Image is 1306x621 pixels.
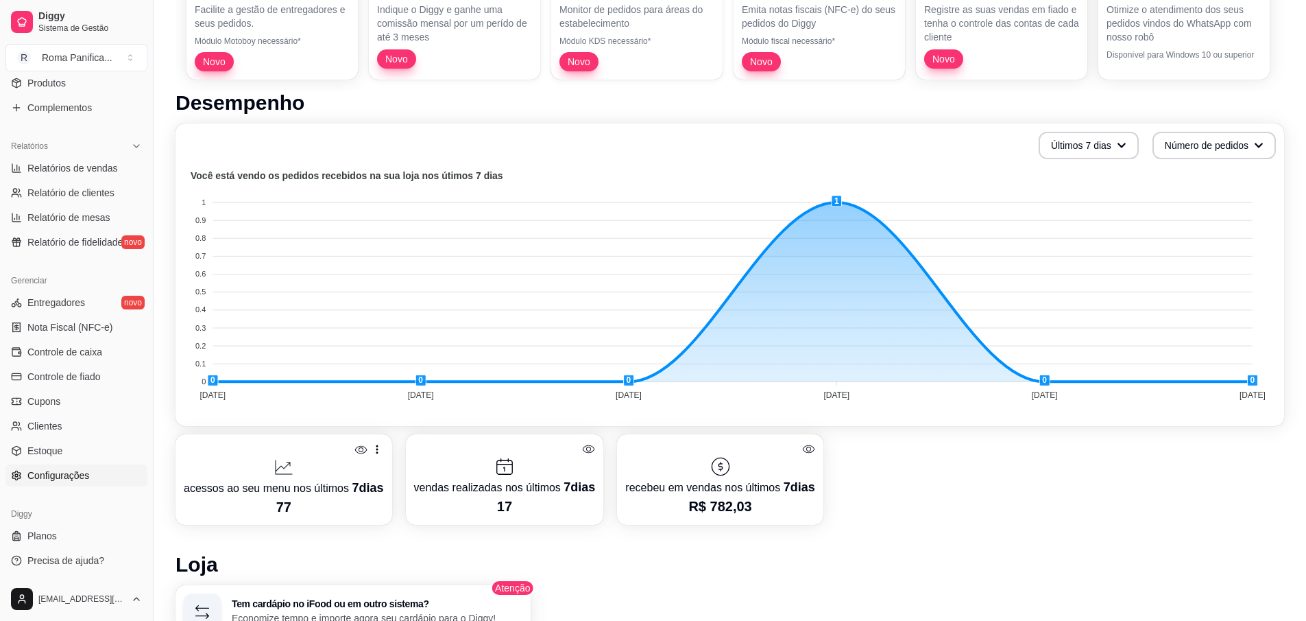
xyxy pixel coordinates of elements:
[377,3,532,44] p: Indique o Diggy e ganhe uma comissão mensal por um perído de até 3 meses
[195,252,206,260] tspan: 0.7
[199,390,226,400] tspan: [DATE]
[27,554,104,567] span: Precisa de ajuda?
[195,324,206,332] tspan: 0.3
[5,316,147,338] a: Nota Fiscal (NFC-e)
[195,36,350,47] p: Módulo Motoboy necessário*
[27,235,123,249] span: Relatório de fidelidade
[559,3,714,30] p: Monitor de pedidos para áreas do estabelecimento
[414,497,596,516] p: 17
[38,10,142,23] span: Diggy
[27,395,60,408] span: Cupons
[232,599,522,609] h3: Tem cardápio no iFood ou em outro sistema?
[176,91,1284,115] h1: Desempenho
[27,529,57,543] span: Planos
[27,370,101,384] span: Controle de fiado
[27,161,118,175] span: Relatórios de vendas
[5,525,147,547] a: Planos
[27,444,62,458] span: Estoque
[17,51,31,65] span: R
[5,366,147,388] a: Controle de fiado
[11,141,48,152] span: Relatórios
[352,481,383,495] span: 7 dias
[5,465,147,487] a: Configurações
[27,186,114,200] span: Relatório de clientes
[42,51,112,65] div: Roma Panifica ...
[625,497,814,516] p: R$ 782,03
[5,440,147,462] a: Estoque
[5,44,147,71] button: Select a team
[195,288,206,296] tspan: 0.5
[195,305,206,314] tspan: 0.4
[5,503,147,525] div: Diggy
[491,580,534,596] span: Atenção
[27,296,85,309] span: Entregadores
[5,390,147,412] a: Cupons
[195,270,206,278] tspan: 0.6
[27,345,102,359] span: Controle de caixa
[1032,390,1058,400] tspan: [DATE]
[184,478,384,497] p: acessos ao seu menu nos últimos
[927,52,960,66] span: Novo
[5,550,147,572] a: Precisa de ajuda?
[195,216,206,224] tspan: 0.9
[823,390,849,400] tspan: [DATE]
[924,3,1079,44] p: Registre as suas vendas em fiado e tenha o controle das contas de cada cliente
[1107,3,1261,44] p: Otimize o atendimento dos seus pedidos vindos do WhatsApp com nosso robô
[27,76,66,90] span: Produtos
[5,341,147,363] a: Controle de caixa
[1107,49,1261,60] p: Disponível para Windows 10 ou superior
[5,415,147,437] a: Clientes
[202,198,206,207] tspan: 1
[745,55,778,69] span: Novo
[5,583,147,616] button: [EMAIL_ADDRESS][DOMAIN_NAME]
[195,342,206,350] tspan: 0.2
[27,419,62,433] span: Clientes
[191,170,503,181] text: Você está vendo os pedidos recebidos na sua loja nos útimos 7 dias
[27,211,110,224] span: Relatório de mesas
[5,5,147,38] a: DiggySistema de Gestão
[1152,132,1276,159] button: Número de pedidos
[380,52,413,66] span: Novo
[742,36,897,47] p: Módulo fiscal necessário*
[562,55,596,69] span: Novo
[38,594,125,605] span: [EMAIL_ADDRESS][DOMAIN_NAME]
[197,55,231,69] span: Novo
[202,377,206,386] tspan: 0
[195,234,206,242] tspan: 0.8
[176,552,1284,577] h1: Loja
[27,469,89,482] span: Configurações
[5,72,147,94] a: Produtos
[564,480,595,494] span: 7 dias
[5,182,147,204] a: Relatório de clientes
[27,101,92,115] span: Complementos
[5,97,147,119] a: Complementos
[5,157,147,179] a: Relatórios de vendas
[784,480,815,494] span: 7 dias
[195,3,350,30] p: Facilite a gestão de entregadores e seus pedidos.
[625,478,814,497] p: recebeu em vendas nos últimos
[27,320,112,334] span: Nota Fiscal (NFC-e)
[195,360,206,368] tspan: 0.1
[414,478,596,497] p: vendas realizadas nos últimos
[616,390,642,400] tspan: [DATE]
[408,390,434,400] tspan: [DATE]
[184,497,384,517] p: 77
[5,231,147,253] a: Relatório de fidelidadenovo
[38,23,142,34] span: Sistema de Gestão
[5,270,147,292] div: Gerenciar
[5,292,147,314] a: Entregadoresnovo
[1240,390,1266,400] tspan: [DATE]
[742,3,897,30] p: Emita notas fiscais (NFC-e) do seus pedidos do Diggy
[559,36,714,47] p: Módulo KDS necessário*
[1039,132,1139,159] button: Últimos 7 dias
[5,207,147,229] a: Relatório de mesas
